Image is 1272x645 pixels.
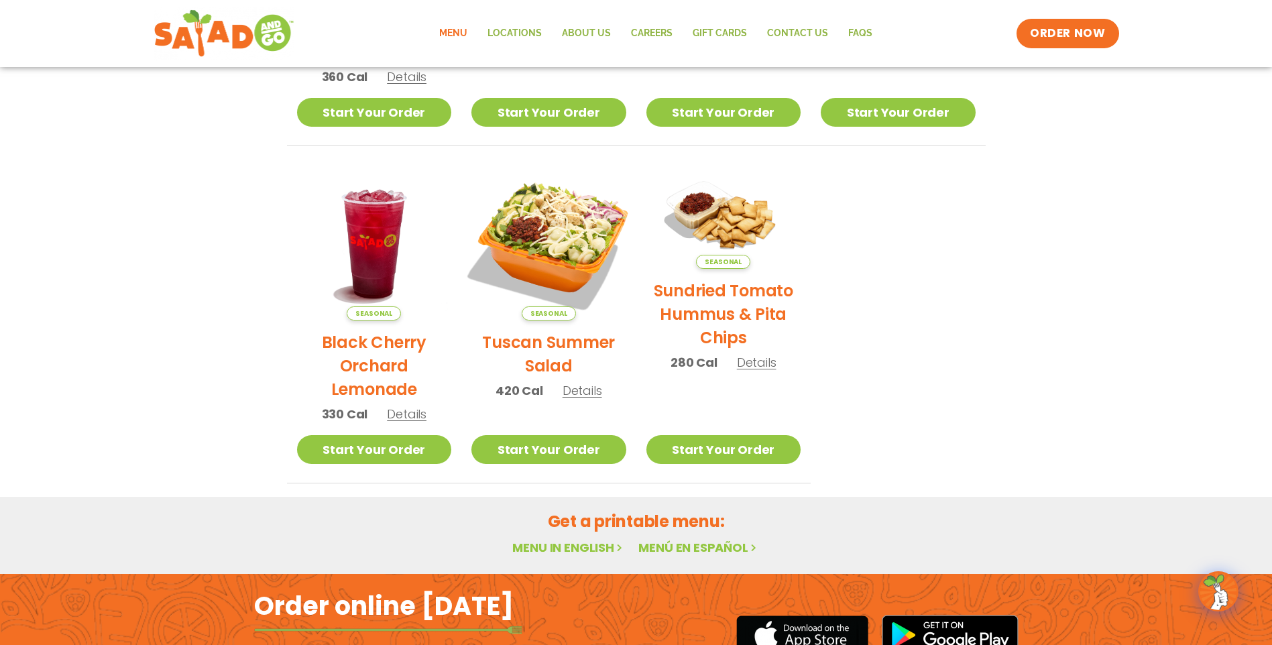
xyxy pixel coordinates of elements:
[838,18,882,49] a: FAQs
[458,152,640,334] img: Product photo for Tuscan Summer Salad
[471,435,626,464] a: Start Your Order
[552,18,621,49] a: About Us
[429,18,882,49] nav: Menu
[1017,19,1118,48] a: ORDER NOW
[387,406,426,422] span: Details
[471,331,626,377] h2: Tuscan Summer Salad
[646,98,801,127] a: Start Your Order
[621,18,683,49] a: Careers
[512,539,625,556] a: Menu in English
[347,306,401,320] span: Seasonal
[1200,573,1237,610] img: wpChatIcon
[297,98,452,127] a: Start Your Order
[154,7,295,60] img: new-SAG-logo-768×292
[322,405,368,423] span: 330 Cal
[297,166,452,321] img: Product photo for Black Cherry Orchard Lemonade
[322,68,368,86] span: 360 Cal
[522,306,576,320] span: Seasonal
[297,331,452,401] h2: Black Cherry Orchard Lemonade
[737,354,776,371] span: Details
[254,626,522,634] img: fork
[429,18,477,49] a: Menu
[646,166,801,270] img: Product photo for Sundried Tomato Hummus & Pita Chips
[496,382,543,400] span: 420 Cal
[821,98,976,127] a: Start Your Order
[646,435,801,464] a: Start Your Order
[297,435,452,464] a: Start Your Order
[563,382,602,399] span: Details
[683,18,757,49] a: GIFT CARDS
[671,353,717,371] span: 280 Cal
[287,510,986,533] h2: Get a printable menu:
[254,589,514,622] h2: Order online [DATE]
[1030,25,1105,42] span: ORDER NOW
[471,98,626,127] a: Start Your Order
[477,18,552,49] a: Locations
[757,18,838,49] a: Contact Us
[387,68,426,85] span: Details
[646,279,801,349] h2: Sundried Tomato Hummus & Pita Chips
[638,539,759,556] a: Menú en español
[696,255,750,269] span: Seasonal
